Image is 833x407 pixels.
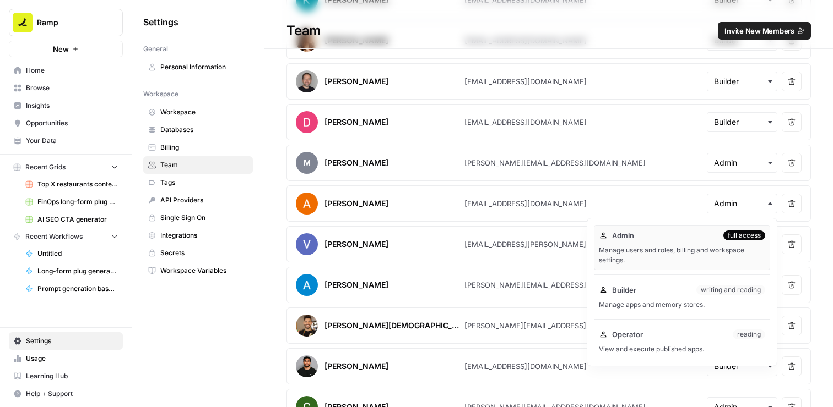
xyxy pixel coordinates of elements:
a: Personal Information [143,58,253,76]
span: Settings [143,15,178,29]
a: Tags [143,174,253,191]
img: avatar [296,70,318,92]
span: API Providers [160,195,248,205]
span: Secrets [160,248,248,258]
span: Workspace [160,107,248,117]
a: Integrations [143,227,253,244]
div: [EMAIL_ADDRESS][PERSON_NAME][DOMAIN_NAME] [464,239,646,250]
input: Builder [714,117,770,128]
div: [EMAIL_ADDRESS][DOMAIN_NAME] [464,361,587,372]
a: FinOps long-form plug generator -> Publish Sanity updates [20,193,123,211]
input: Admin [714,157,770,168]
a: Learning Hub [9,367,123,385]
div: Manage users and roles, billing and workspace settings. [599,245,765,265]
div: [PERSON_NAME][EMAIL_ADDRESS][DOMAIN_NAME] [464,157,646,168]
span: Untitled [37,249,118,258]
div: [PERSON_NAME] [324,279,388,290]
span: Prompt generation based on URL v1 [37,284,118,294]
div: [PERSON_NAME] [324,76,388,87]
span: Recent Workflows [25,232,83,241]
div: [EMAIL_ADDRESS][DOMAIN_NAME] [464,198,587,209]
img: avatar [296,193,318,215]
span: Opportunities [26,118,118,128]
input: Builder [714,361,770,372]
a: Workspace Variables [143,262,253,279]
span: Recent Grids [25,162,66,172]
a: Team [143,156,253,174]
span: Builder [612,284,636,295]
span: New [53,43,69,54]
button: Recent Workflows [9,228,123,245]
div: reading [733,329,765,339]
a: Settings [9,332,123,350]
a: Billing [143,139,253,156]
a: Databases [143,121,253,139]
div: [PERSON_NAME] [324,239,388,250]
img: avatar [296,233,318,255]
div: writing and reading [696,285,765,295]
span: Single Sign On [160,213,248,223]
span: Operator [612,329,643,340]
span: Integrations [160,230,248,240]
div: [PERSON_NAME] [324,361,388,372]
span: AI SEO CTA generator [37,215,118,224]
span: Tags [160,178,248,188]
div: [PERSON_NAME][DEMOGRAPHIC_DATA] [324,320,460,331]
div: [PERSON_NAME] [324,157,388,168]
span: M [296,152,318,174]
span: Workspace Variables [160,266,248,276]
div: [PERSON_NAME] [324,198,388,209]
div: View and execute published apps. [599,344,765,354]
img: avatar [296,274,318,296]
a: Your Data [9,132,123,150]
span: Invite New Members [724,25,794,36]
div: [PERSON_NAME] [324,117,388,128]
span: Settings [26,336,118,346]
div: [PERSON_NAME][EMAIL_ADDRESS][DOMAIN_NAME] [464,320,646,331]
button: New [9,41,123,57]
span: Databases [160,125,248,135]
img: avatar [296,355,318,377]
a: Usage [9,350,123,367]
a: Insights [9,97,123,114]
a: Browse [9,79,123,97]
span: Billing [160,142,248,152]
a: Untitled [20,245,123,262]
span: Home [26,65,118,75]
img: Ramp Logo [13,13,33,32]
div: Team [264,22,833,40]
a: Prompt generation based on URL v1 [20,280,123,298]
a: Home [9,62,123,79]
input: Admin [714,198,770,209]
span: Usage [26,354,118,364]
div: full access [723,230,765,240]
button: Invite New Members [718,22,811,40]
span: Admin [612,230,634,241]
a: Workspace [143,103,253,121]
button: Recent Grids [9,159,123,175]
span: Top X restaurants content generator [37,179,118,189]
a: Single Sign On [143,209,253,227]
button: Workspace: Ramp [9,9,123,36]
div: Manage apps and memory stores. [599,300,765,310]
img: avatar [296,315,318,337]
span: Personal Information [160,62,248,72]
a: API Providers [143,191,253,209]
div: [EMAIL_ADDRESS][DOMAIN_NAME] [464,76,587,87]
span: Ramp [37,17,104,28]
span: Insights [26,101,118,111]
input: Builder [714,76,770,87]
span: Your Data [26,136,118,146]
a: Secrets [143,244,253,262]
div: [EMAIL_ADDRESS][DOMAIN_NAME] [464,117,587,128]
span: General [143,44,168,54]
div: [PERSON_NAME][EMAIL_ADDRESS][DOMAIN_NAME] [464,279,646,290]
a: AI SEO CTA generator [20,211,123,228]
span: Workspace [143,89,178,99]
span: Learning Hub [26,371,118,381]
span: Help + Support [26,389,118,399]
span: Browse [26,83,118,93]
span: FinOps long-form plug generator -> Publish Sanity updates [37,197,118,207]
a: Long-form plug generator – Content tuning version [20,262,123,280]
a: Top X restaurants content generator [20,175,123,193]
